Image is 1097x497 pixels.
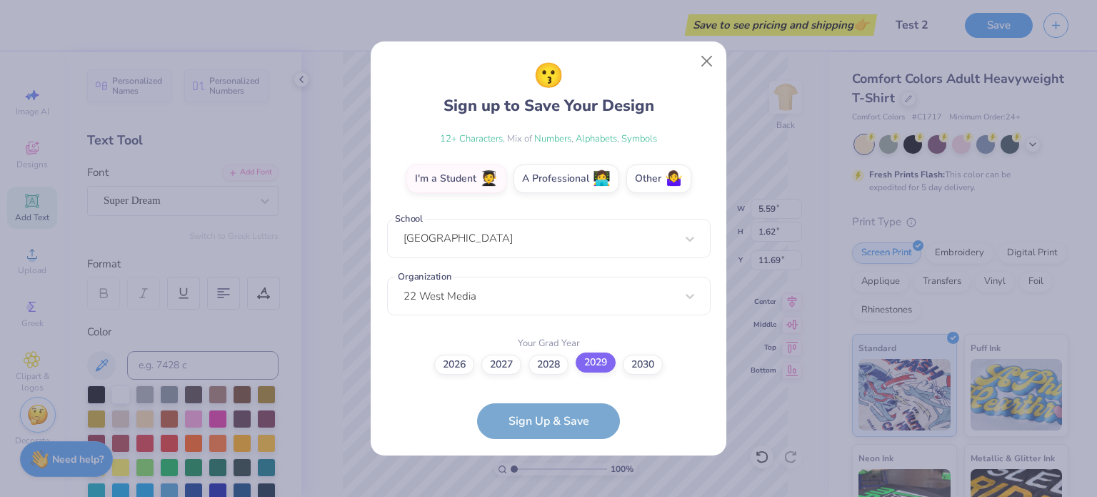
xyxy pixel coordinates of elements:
[387,132,711,147] div: , Mix of , ,
[444,58,654,118] div: Sign up to Save Your Design
[406,164,506,193] label: I'm a Student
[393,212,426,226] label: School
[529,355,568,375] label: 2028
[514,164,619,193] label: A Professional
[480,171,498,187] span: 🧑‍🎓
[534,58,563,94] span: 😗
[621,132,657,145] span: Symbols
[693,48,721,75] button: Close
[481,355,521,375] label: 2027
[534,132,571,145] span: Numbers
[626,164,691,193] label: Other
[665,171,683,187] span: 🤷‍♀️
[576,353,616,373] label: 2029
[623,355,663,375] label: 2030
[434,355,474,375] label: 2026
[593,171,611,187] span: 👩‍💻
[440,132,503,145] span: 12 + Characters
[518,337,580,351] label: Your Grad Year
[395,270,454,283] label: Organization
[576,132,617,145] span: Alphabets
